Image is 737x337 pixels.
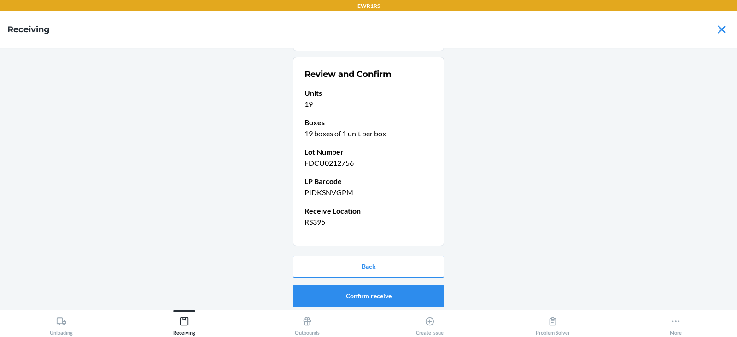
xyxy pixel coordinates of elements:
p: PIDKSNVGPM [304,187,433,198]
p: 19 [304,99,433,110]
div: Unloading [50,313,73,336]
h2: Review and Confirm [304,68,433,80]
button: Receiving [123,310,246,336]
button: Confirm receive [293,285,444,307]
h4: Receiving [7,23,50,35]
div: Create Issue [416,313,444,336]
p: EWR1RS [357,2,380,10]
div: More [670,313,682,336]
button: Back [293,256,444,278]
button: Outbounds [246,310,368,336]
div: Outbounds [295,313,320,336]
div: Problem Solver [536,313,570,336]
p: RS395 [304,216,433,227]
div: Receiving [173,313,195,336]
p: FDCU0212756 [304,157,433,168]
button: More [614,310,737,336]
p: LP Barcode [304,176,433,187]
p: Receive Location [304,205,433,216]
button: Create Issue [368,310,491,336]
p: Boxes [304,117,433,128]
button: Problem Solver [491,310,614,336]
p: Units [304,87,433,99]
p: 19 boxes of 1 unit per box [304,128,433,139]
p: Lot Number [304,146,433,157]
